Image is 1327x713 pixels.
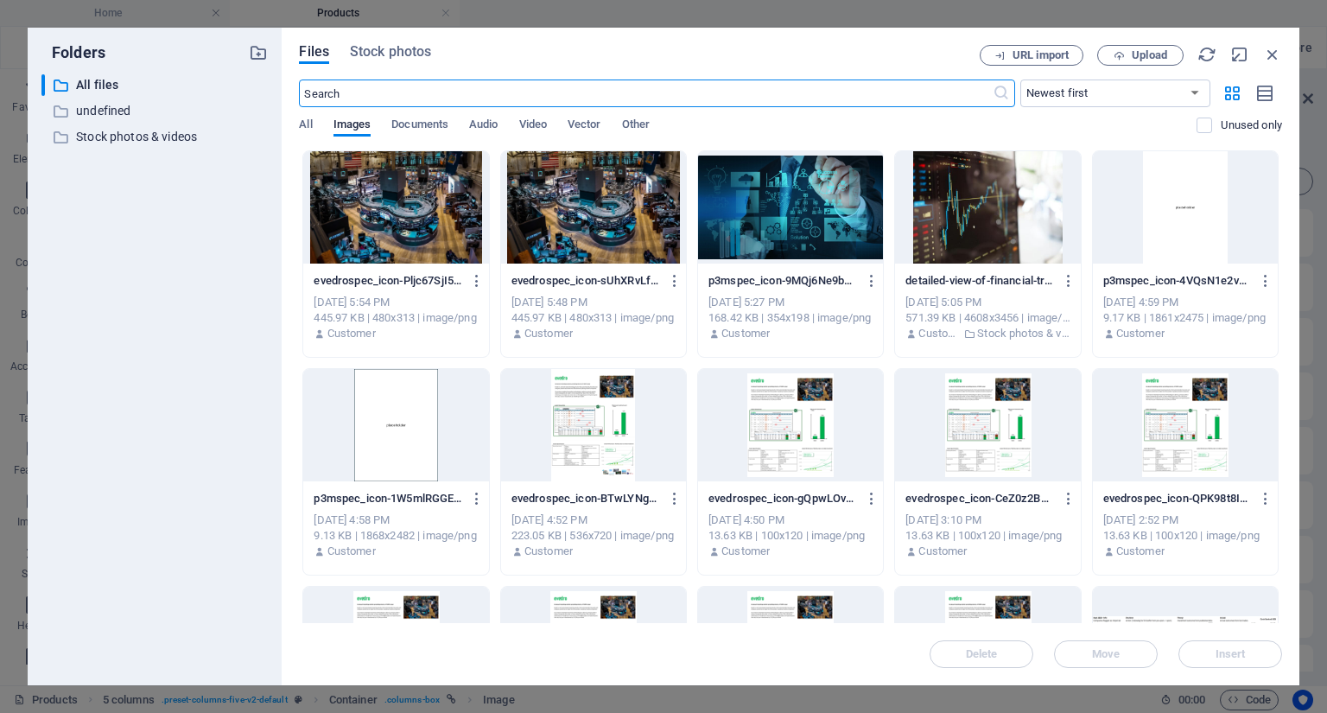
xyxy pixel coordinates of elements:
div: 445.97 KB | 480x313 | image/png [314,310,478,326]
div: [DATE] 4:52 PM [511,512,676,528]
input: Search [299,80,992,107]
div: 9.13 KB | 1868x2482 | image/png [314,528,478,544]
span: Video [519,114,547,138]
div: Stock photos & videos [41,126,268,148]
i: Close [1263,45,1282,64]
p: Customer [918,326,959,341]
div: [DATE] 5:48 PM [511,295,676,310]
p: p3mspec_icon-4VQsN1e2vFNO3DUVSyL8aA.png [1103,273,1252,289]
div: [DATE] 4:58 PM [314,512,478,528]
span: Stock photos [350,41,431,62]
span: Upload [1132,50,1167,60]
div: 223.05 KB | 536x720 | image/png [511,528,676,544]
span: Documents [391,114,448,138]
span: Audio [469,114,498,138]
div: [DATE] 5:27 PM [708,295,873,310]
div: 9.17 KB | 1861x2475 | image/png [1103,310,1267,326]
span: Other [622,114,650,138]
p: evedrospec_icon-sUhXRvLfqqEXIGnZSPpKMQ.png [511,273,660,289]
span: Files [299,41,329,62]
div: 13.63 KB | 100x120 | image/png [708,528,873,544]
div: [DATE] 4:50 PM [708,512,873,528]
div: ​ [41,74,45,96]
p: p3mspec_icon-9MQj6Ne9bgNYQGzi6hfpBA.png [708,273,857,289]
button: Upload [1097,45,1184,66]
div: [DATE] 5:05 PM [905,295,1070,310]
p: All files [76,75,237,95]
p: evedrospec_icon-gQpwLOvG8PSP7Pv_mRqhgQ.png [708,491,857,506]
p: evedrospec_icon-CeZ0z2BGp2BRO3eNBw4ihA.png [905,491,1054,506]
i: Reload [1197,45,1216,64]
i: Minimize [1230,45,1249,64]
p: Customer [721,326,770,341]
div: [DATE] 4:59 PM [1103,295,1267,310]
div: [DATE] 5:54 PM [314,295,478,310]
span: All [299,114,312,138]
div: By: Customer | Folder: Stock photos & videos [905,326,1070,341]
div: 13.63 KB | 100x120 | image/png [905,528,1070,544]
div: undefined [41,100,268,122]
p: Stock photos & videos [76,127,237,147]
p: Customer [327,544,376,559]
p: Customer [1116,544,1165,559]
p: Customer [721,544,770,559]
p: Customer [327,326,376,341]
p: evedrospec_icon-Pljc67SjI5FyuV2uiMilNA.png [314,273,462,289]
button: URL import [980,45,1083,66]
i: Create new folder [249,43,268,62]
p: Customer [918,544,967,559]
div: [DATE] 3:10 PM [905,512,1070,528]
div: [DATE] 2:52 PM [1103,512,1267,528]
span: Vector [568,114,601,138]
p: evedrospec_icon-QPK98t8IAY-oHS-mgSF5bQ.png [1103,491,1252,506]
span: URL import [1013,50,1069,60]
p: detailed-view-of-financial-trading-graphs-on-a-monitor-illustrating-stock-market-trends-8r8DIwbNl... [905,273,1054,289]
p: undefined [76,101,237,121]
span: Images [333,114,371,138]
p: Customer [524,326,573,341]
p: evedrospec_icon-BTwLYNg_f2viR6n4Tgx7qA.png [511,491,660,506]
p: Customer [1116,326,1165,341]
div: 445.97 KB | 480x313 | image/png [511,310,676,326]
p: p3mspec_icon-1W5mlRGGElclar4jCCvkAA.png [314,491,462,506]
p: Displays only files that are not in use on the website. Files added during this session can still... [1221,118,1282,133]
a: Evedro product specification [7,237,836,583]
div: 571.39 KB | 4608x3456 | image/jpeg [905,310,1070,326]
p: Folders [41,41,105,64]
p: Customer [524,544,573,559]
p: Stock photos & videos [977,326,1070,341]
div: 13.63 KB | 100x120 | image/png [1103,528,1267,544]
div: 168.42 KB | 354x198 | image/png [708,310,873,326]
